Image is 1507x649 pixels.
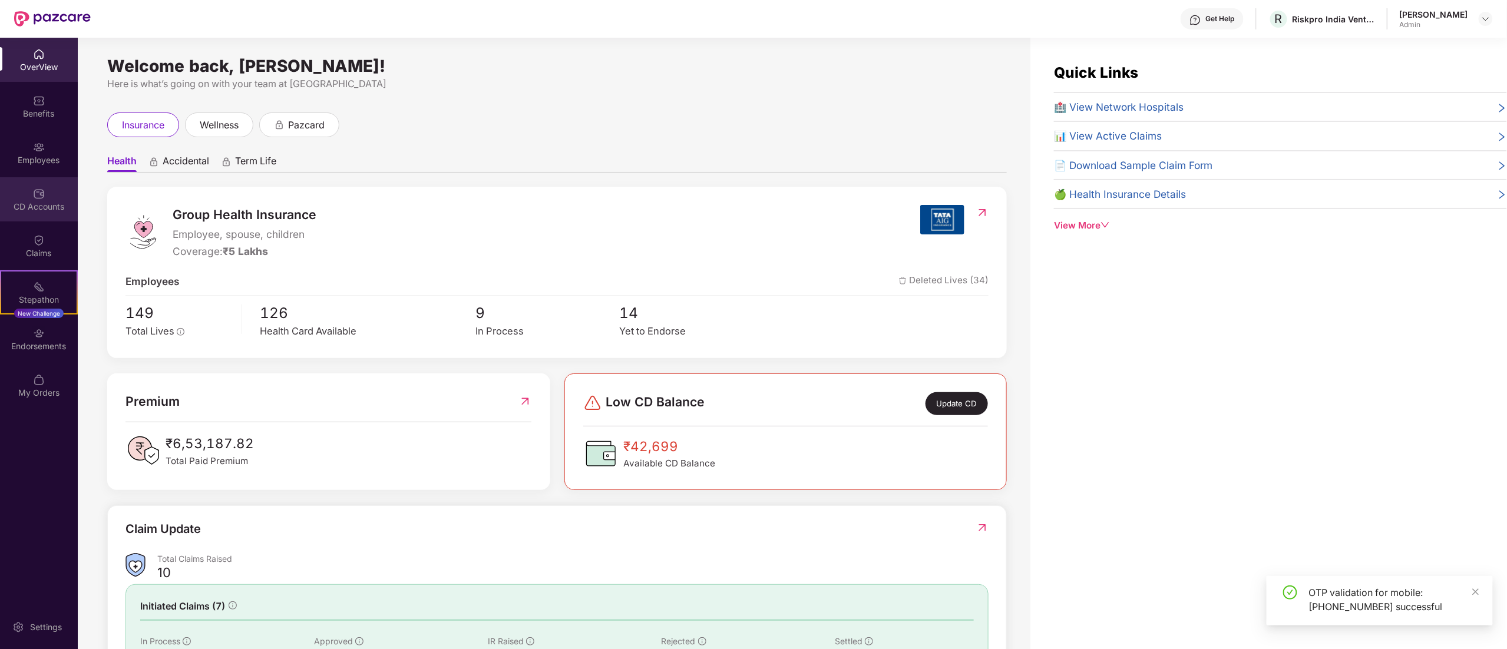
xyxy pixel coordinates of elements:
span: close [1472,588,1480,596]
span: Employee, spouse, children [173,226,316,242]
div: animation [148,156,159,167]
img: svg+xml;base64,PHN2ZyBpZD0iRGFuZ2VyLTMyeDMyIiB4bWxucz0iaHR0cDovL3d3dy53My5vcmcvMjAwMC9zdmciIHdpZH... [583,393,602,412]
img: logo [125,214,161,250]
img: insurerIcon [920,205,964,234]
img: svg+xml;base64,PHN2ZyBpZD0iRW5kb3JzZW1lbnRzIiB4bWxucz0iaHR0cDovL3d3dy53My5vcmcvMjAwMC9zdmciIHdpZH... [33,327,45,339]
span: Low CD Balance [606,392,705,415]
span: Initiated Claims (7) [140,599,225,614]
span: 126 [260,302,475,324]
span: right [1497,160,1507,173]
span: right [1497,101,1507,115]
span: info-circle [177,328,184,336]
span: IR Raised [488,636,524,646]
div: Coverage: [173,243,316,259]
div: Yet to Endorse [620,324,764,339]
img: svg+xml;base64,PHN2ZyBpZD0iSG9tZSIgeG1sbnM9Imh0dHA6Ly93d3cudzMub3JnLzIwMDAvc3ZnIiB3aWR0aD0iMjAiIG... [33,48,45,60]
span: check-circle [1283,585,1297,600]
span: Employees [125,273,179,289]
span: ₹6,53,187.82 [166,433,254,453]
span: 🏥 View Network Hospitals [1054,99,1184,115]
img: svg+xml;base64,PHN2ZyBpZD0iRW1wbG95ZWVzIiB4bWxucz0iaHR0cDovL3d3dy53My5vcmcvMjAwMC9zdmciIHdpZHRoPS... [33,141,45,153]
img: svg+xml;base64,PHN2ZyBpZD0iSGVscC0zMngzMiIgeG1sbnM9Imh0dHA6Ly93d3cudzMub3JnLzIwMDAvc3ZnIiB3aWR0aD... [1189,14,1201,26]
img: CDBalanceIcon [583,436,619,471]
span: Settled [835,636,862,646]
span: ₹5 Lakhs [223,245,268,257]
span: 📄 Download Sample Claim Form [1054,157,1212,173]
img: RedirectIcon [976,522,989,534]
img: svg+xml;base64,PHN2ZyB4bWxucz0iaHR0cDovL3d3dy53My5vcmcvMjAwMC9zdmciIHdpZHRoPSIyMSIgaGVpZ2h0PSIyMC... [33,281,45,293]
img: RedirectIcon [976,207,989,218]
div: Update CD [926,392,988,415]
div: [PERSON_NAME] [1400,9,1468,20]
div: In Process [476,324,620,339]
span: 149 [125,302,233,324]
div: Admin [1400,20,1468,29]
span: Premium [125,392,180,411]
div: Get Help [1206,14,1235,24]
div: View More [1054,218,1507,233]
img: svg+xml;base64,PHN2ZyBpZD0iU2V0dGluZy0yMHgyMCIgeG1sbnM9Imh0dHA6Ly93d3cudzMub3JnLzIwMDAvc3ZnIiB3aW... [12,621,24,633]
span: Health [107,155,137,172]
div: Health Card Available [260,324,475,339]
img: RedirectIcon [519,392,531,411]
span: info-circle [229,601,237,610]
span: info-circle [183,637,191,645]
span: Rejected [662,636,696,646]
span: wellness [200,118,239,133]
span: Quick Links [1054,64,1138,81]
div: New Challenge [14,309,64,318]
span: info-circle [698,637,706,645]
div: Stepathon [1,294,77,306]
span: pazcard [288,118,325,133]
div: Here is what’s going on with your team at [GEOGRAPHIC_DATA] [107,77,1007,91]
span: In Process [140,636,180,646]
img: svg+xml;base64,PHN2ZyBpZD0iQ2xhaW0iIHhtbG5zPSJodHRwOi8vd3d3LnczLm9yZy8yMDAwL3N2ZyIgd2lkdGg9IjIwIi... [33,234,45,246]
span: 🍏 Health Insurance Details [1054,186,1186,202]
div: OTP validation for mobile: [PHONE_NUMBER] successful [1309,585,1479,614]
div: Total Claims Raised [157,553,989,564]
span: 9 [476,302,620,324]
img: New Pazcare Logo [14,11,91,27]
div: Welcome back, [PERSON_NAME]! [107,61,1007,71]
span: 📊 View Active Claims [1054,128,1162,144]
img: deleteIcon [899,277,907,284]
div: Settings [27,621,65,633]
span: R [1275,12,1283,26]
span: Available CD Balance [623,456,715,471]
span: info-circle [526,637,534,645]
span: Accidental [163,155,209,172]
span: right [1497,130,1507,144]
img: ClaimsSummaryIcon [125,553,146,577]
img: PaidPremiumIcon [125,433,161,468]
span: Total Lives [125,325,174,337]
span: Approved [314,636,353,646]
img: svg+xml;base64,PHN2ZyBpZD0iQ0RfQWNjb3VudHMiIGRhdGEtbmFtZT0iQ0QgQWNjb3VudHMiIHhtbG5zPSJodHRwOi8vd3... [33,188,45,200]
span: Group Health Insurance [173,205,316,224]
div: animation [274,119,285,130]
span: right [1497,188,1507,202]
span: Term Life [235,155,276,172]
span: ₹42,699 [623,436,715,456]
img: svg+xml;base64,PHN2ZyBpZD0iQmVuZWZpdHMiIHhtbG5zPSJodHRwOi8vd3d3LnczLm9yZy8yMDAwL3N2ZyIgd2lkdGg9Ij... [33,95,45,107]
img: svg+xml;base64,PHN2ZyBpZD0iRHJvcGRvd24tMzJ4MzIiIHhtbG5zPSJodHRwOi8vd3d3LnczLm9yZy8yMDAwL3N2ZyIgd2... [1481,14,1491,24]
span: 14 [620,302,764,324]
div: Riskpro India Ventures Private Limited [1293,14,1375,25]
span: info-circle [355,637,363,645]
img: svg+xml;base64,PHN2ZyBpZD0iTXlfT3JkZXJzIiBkYXRhLW5hbWU9Ik15IE9yZGVycyIgeG1sbnM9Imh0dHA6Ly93d3cudz... [33,374,45,386]
span: Total Paid Premium [166,454,254,468]
span: Deleted Lives (34) [899,273,989,289]
div: 10 [157,564,171,581]
div: Claim Update [125,520,201,538]
span: info-circle [865,637,873,645]
span: insurance [122,118,164,133]
div: animation [221,156,232,167]
span: down [1100,220,1109,229]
